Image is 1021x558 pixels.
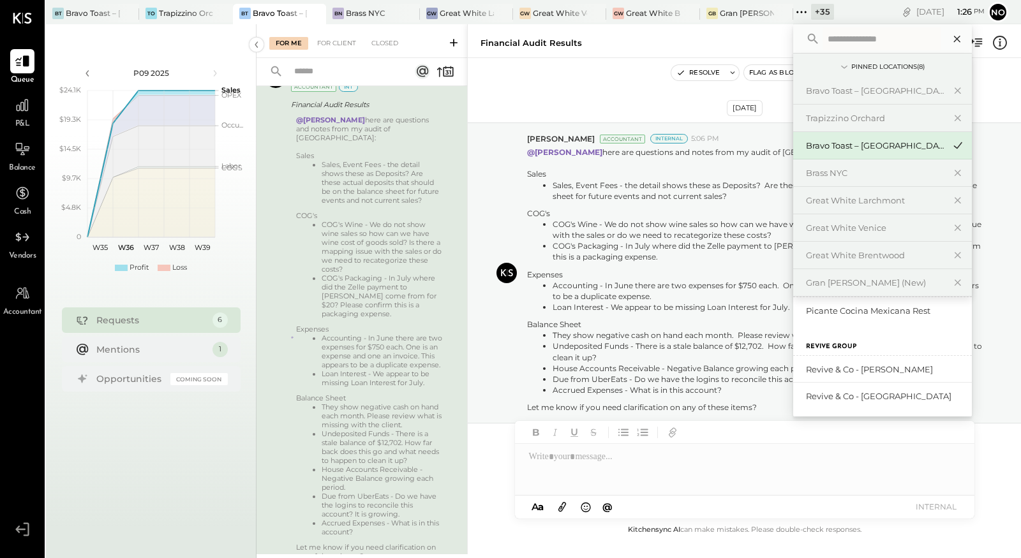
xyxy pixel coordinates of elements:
[519,8,531,19] div: GW
[14,207,31,218] span: Cash
[811,4,834,20] div: + 35
[527,208,987,219] div: COG's
[528,500,548,514] button: Aa
[527,402,987,413] div: Let me know if you need clarification on any of these items?
[527,168,987,179] div: Sales
[15,119,30,130] span: P&L
[221,161,241,170] text: Labor
[322,518,443,536] li: Accrued Expenses - What is in this account?
[168,243,184,252] text: W38
[988,2,1008,22] button: No
[1,225,44,262] a: Vendors
[212,342,228,357] div: 1
[911,498,962,515] button: INTERNAL
[3,307,42,318] span: Accountant
[527,133,595,144] span: [PERSON_NAME]
[706,8,718,19] div: GB
[553,374,987,385] li: Due from UberEats - Do we have the logins to reconcile this account? It is growing.
[322,274,443,318] li: COG's Packaging - In July where did the Zelle payment to [PERSON_NAME] come from for $20? Please ...
[806,277,944,289] div: Gran [PERSON_NAME] (New)
[93,243,108,252] text: W35
[52,8,64,19] div: BT
[291,98,440,111] div: Financial Audit Results
[426,8,438,19] div: GW
[9,251,36,262] span: Vendors
[527,319,987,330] div: Balance Sheet
[553,363,987,374] li: House Accounts Receivable - Negative Balance growing each period.
[253,8,307,18] div: Bravo Toast – [GEOGRAPHIC_DATA]
[322,220,443,274] li: COG's Wine - We do not show wine sales so how can we have wine cost of goods sold? Is there a map...
[615,424,632,441] button: Unordered List
[144,243,159,252] text: W37
[547,424,563,441] button: Italic
[599,499,616,515] button: @
[322,465,443,492] li: House Accounts Receivable - Negative Balance growing each period.
[634,424,651,441] button: Ordered List
[1,181,44,218] a: Cash
[806,140,944,152] div: Bravo Toast – [GEOGRAPHIC_DATA]
[239,8,251,19] div: BT
[527,147,987,413] p: here are questions and notes from my audit of [GEOGRAPHIC_DATA]:
[311,37,362,50] div: For Client
[130,263,149,273] div: Profit
[221,91,242,99] text: OPEX
[613,8,624,19] div: GW
[527,269,987,280] div: Expenses
[96,314,206,327] div: Requests
[9,163,36,174] span: Balance
[322,369,443,387] li: Loan Interest - We appear to be missing Loan Interest for July.
[291,82,336,92] div: Accountant
[97,68,205,78] div: P09 2025
[806,342,856,351] label: Revive Group
[440,8,494,18] div: Great White Larchmont
[296,393,443,402] div: Balance Sheet
[806,249,944,261] div: Great White Brentwood
[727,100,763,116] div: [DATE]
[851,62,925,71] div: Pinned Locations ( 8 )
[322,492,443,518] li: Due from UberEats - Do we have the logins to reconcile this account? It is growing.
[806,85,944,97] div: Bravo Toast – [GEOGRAPHIC_DATA]
[602,501,613,513] span: @
[322,429,443,465] li: Undeposited Funds - There is a stale balance of $12,702. How far back does this go and what needs...
[296,115,365,124] strong: @[PERSON_NAME]
[553,180,987,202] li: Sales, Event Fees - the detail shows these as Deposits? Are these actual deposits that should be ...
[66,8,120,18] div: Bravo Toast – [GEOGRAPHIC_DATA]
[61,203,81,212] text: $4.8K
[664,424,681,441] button: Add URL
[553,280,987,302] li: Accounting - In June there are two expenses for $750 each. One is an expense and one an invoice. ...
[269,37,308,50] div: For Me
[553,219,987,240] li: COG's Wine - We do not show wine sales so how can we have wine cost of goods sold? Is there a map...
[806,112,944,124] div: Trapizzino Orchard
[626,8,680,18] div: Great White Brentwood
[900,5,913,18] div: copy link
[553,341,987,362] li: Undeposited Funds - There is a stale balance of $12,702. How far back does this go and what needs...
[296,325,443,334] div: Expenses
[1,49,44,86] a: Queue
[221,163,242,172] text: COGS
[221,121,243,129] text: Occu...
[77,232,81,241] text: 0
[59,144,81,153] text: $14.5K
[332,8,344,19] div: BN
[11,75,34,86] span: Queue
[59,85,81,94] text: $24.1K
[62,173,81,182] text: $9.7K
[365,37,405,50] div: Closed
[322,160,443,205] li: Sales, Event Fees - the detail shows these as Deposits? Are these actual deposits that should be ...
[553,240,987,262] li: COG's Packaging - In July where did the Zelle payment to [PERSON_NAME] come from for $20? Please ...
[806,305,965,317] div: Picante Cocina Mexicana Rest
[691,134,719,144] span: 5:06 PM
[296,151,443,160] div: Sales
[296,211,443,220] div: COG's
[346,8,385,18] div: Brass NYC
[806,222,944,234] div: Great White Venice
[481,37,582,49] div: Financial Audit Results
[212,312,228,328] div: 6
[117,243,133,252] text: W36
[533,8,587,18] div: Great White Venice
[172,263,187,273] div: Loss
[1,281,44,318] a: Accountant
[585,424,602,441] button: Strikethrough
[159,8,213,18] div: Trapizzino Orchard
[566,424,583,441] button: Underline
